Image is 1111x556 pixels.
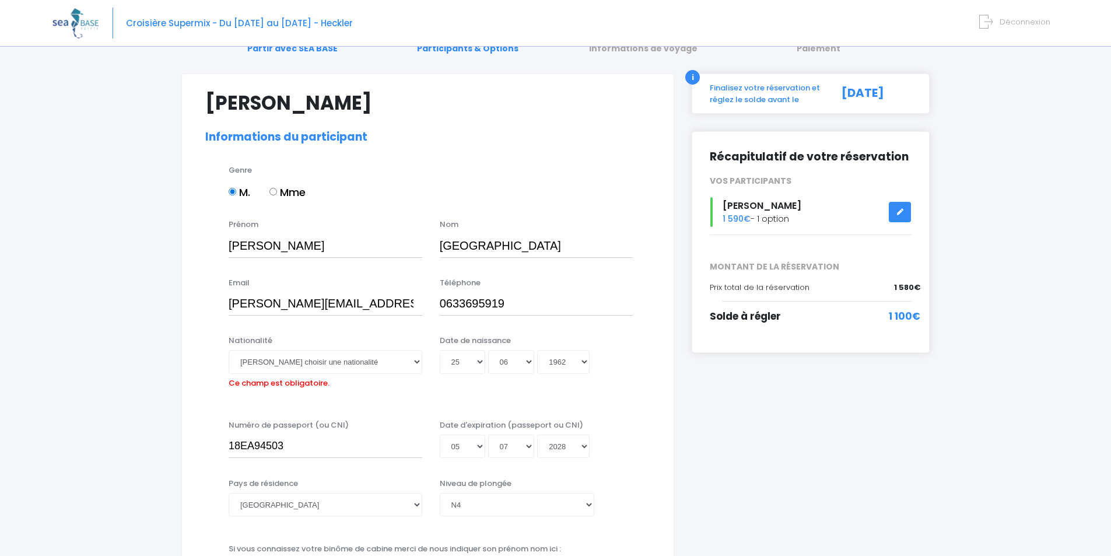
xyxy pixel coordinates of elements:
[229,335,272,347] label: Nationalité
[710,309,781,323] span: Solde à régler
[440,277,481,289] label: Téléphone
[1000,16,1050,27] span: Déconnexion
[701,82,829,105] div: Finalisez votre réservation et réglez le solde avant le
[229,188,236,195] input: M.
[701,197,920,227] div: - 1 option
[229,277,250,289] label: Email
[889,309,920,324] span: 1 100€
[229,374,330,389] label: Ce champ est obligatoire.
[205,92,650,114] h1: [PERSON_NAME]
[710,282,809,293] span: Prix total de la réservation
[269,184,306,200] label: Mme
[723,199,801,212] span: [PERSON_NAME]
[229,543,561,555] label: Si vous connaissez votre binôme de cabine merci de nous indiquer son prénom nom ici :
[229,478,298,489] label: Pays de résidence
[440,219,458,230] label: Nom
[229,419,349,431] label: Numéro de passeport (ou CNI)
[205,131,650,144] h2: Informations du participant
[894,282,920,293] span: 1 580€
[440,419,583,431] label: Date d'expiration (passeport ou CNI)
[440,478,511,489] label: Niveau de plongée
[710,149,912,164] h2: Récapitulatif de votre réservation
[723,213,751,225] span: 1 590€
[126,17,353,29] span: Croisière Supermix - Du [DATE] au [DATE] - Heckler
[229,165,252,176] label: Genre
[701,175,920,187] div: VOS PARTICIPANTS
[229,219,258,230] label: Prénom
[440,335,511,347] label: Date de naissance
[701,261,920,273] span: MONTANT DE LA RÉSERVATION
[229,184,250,200] label: M.
[829,82,920,105] div: [DATE]
[685,70,700,85] div: i
[269,188,277,195] input: Mme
